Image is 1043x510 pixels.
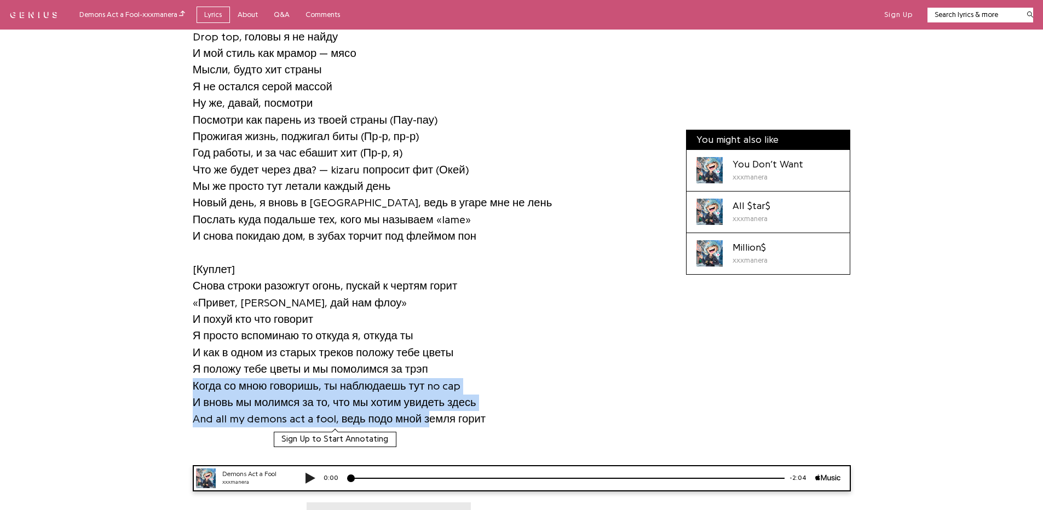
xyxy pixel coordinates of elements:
[733,240,768,255] div: Million$
[38,4,104,14] div: Demons Act a Fool
[298,7,348,24] a: Comments
[38,13,104,21] div: xxxmanera
[601,8,631,18] div: -2:04
[696,157,723,183] div: Cover art for You Don’t Want by xxxmanera
[12,3,32,23] img: 72x72bb.jpg
[687,150,850,192] a: Cover art for You Don’t Want by xxxmaneraYou Don’t Wantxxxmanera
[79,9,185,21] div: Demons Act a Fool - xxxmanera
[197,7,230,24] a: Lyrics
[696,199,723,225] div: Cover art for All $tar$ by xxxmanera
[884,10,913,20] button: Sign Up
[733,172,803,183] div: xxxmanera
[733,199,770,213] div: All $tar$
[687,130,850,150] div: You might also like
[687,192,850,233] a: Cover art for All $tar$ by xxxmaneraAll $tar$xxxmanera
[696,240,723,266] div: Cover art for Million$ by xxxmanera
[687,233,850,274] a: Cover art for Million$ by xxxmaneraMillion$xxxmanera
[274,432,396,447] button: Sign Up to Start Annotating
[266,7,298,24] a: Q&A
[230,7,266,24] a: About
[733,213,770,224] div: xxxmanera
[733,157,803,172] div: You Don’t Want
[927,9,1020,20] input: Search lyrics & more
[733,255,768,266] div: xxxmanera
